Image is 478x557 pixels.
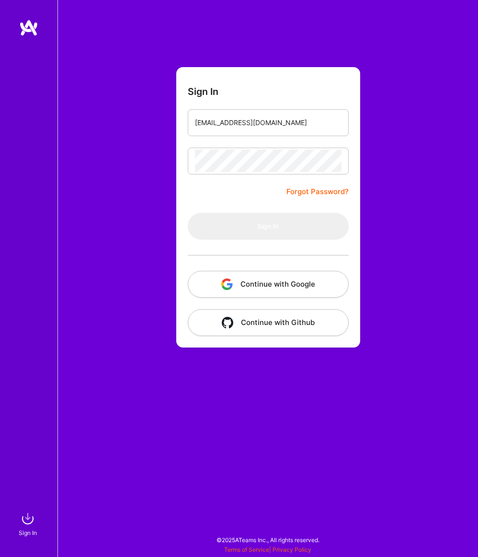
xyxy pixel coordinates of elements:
div: Sign In [19,528,37,538]
img: icon [221,278,233,290]
span: | [224,546,311,553]
a: Terms of Service [224,546,269,553]
img: sign in [18,509,37,528]
a: Privacy Policy [273,546,311,553]
button: Continue with Github [188,309,349,336]
button: Sign In [188,213,349,240]
button: Continue with Google [188,271,349,298]
div: © 2025 ATeams Inc., All rights reserved. [57,528,478,552]
a: Forgot Password? [286,186,349,197]
h3: Sign In [188,86,218,98]
img: icon [222,317,233,328]
img: logo [19,19,38,36]
a: sign inSign In [20,509,37,538]
input: Email... [195,111,341,134]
